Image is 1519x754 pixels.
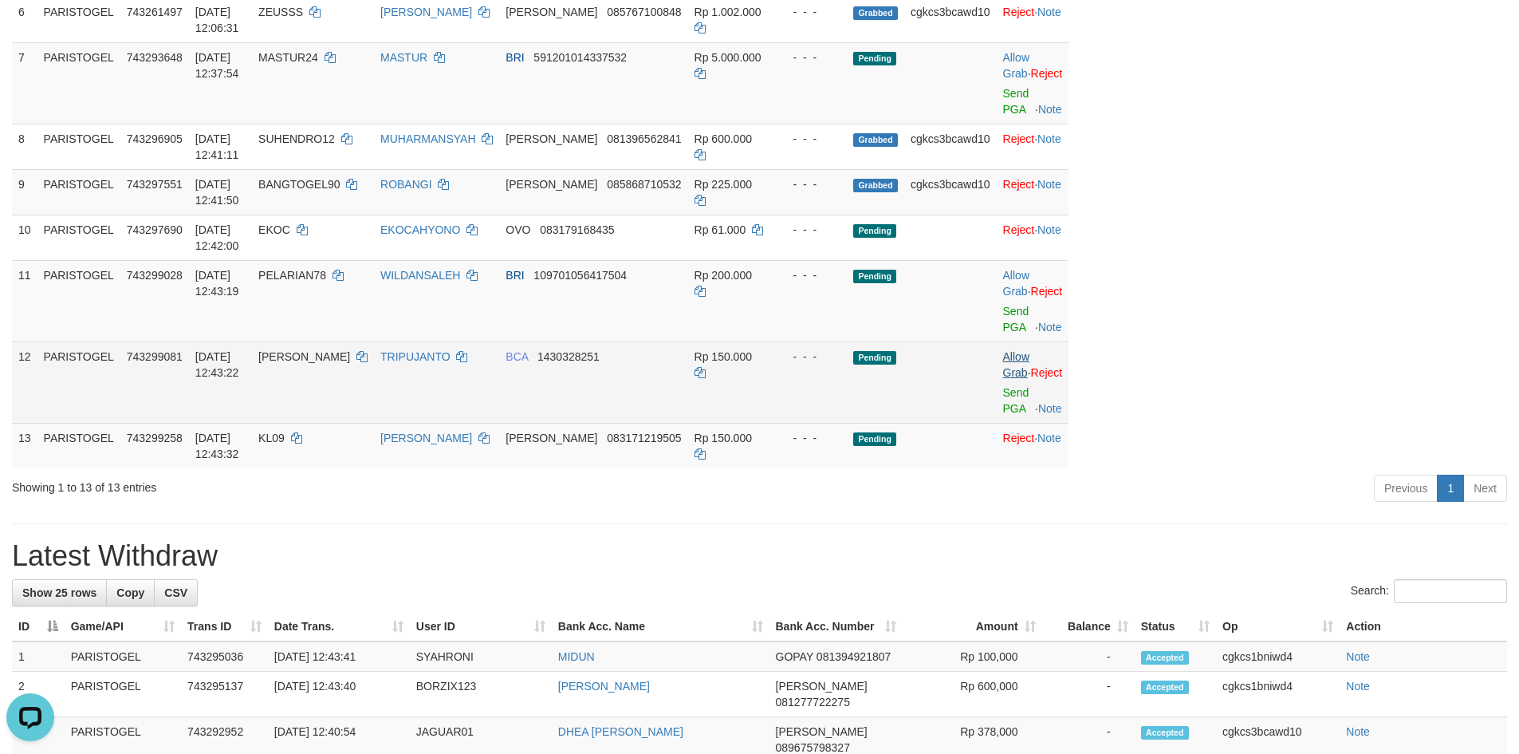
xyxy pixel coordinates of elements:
[1141,651,1189,665] span: Accepted
[195,432,239,460] span: [DATE] 12:43:32
[506,178,597,191] span: [PERSON_NAME]
[258,6,303,18] span: ZEUSSS
[1141,681,1189,694] span: Accepted
[607,132,681,145] span: Copy 081396562841 to clipboard
[1038,321,1062,334] a: Note
[127,432,183,444] span: 743299258
[195,350,239,379] span: [DATE] 12:43:22
[533,51,627,64] span: Copy 591201014337532 to clipboard
[12,169,37,215] td: 9
[695,51,761,64] span: Rp 5.000.000
[1042,612,1135,641] th: Balance: activate to sort column ascending
[695,432,752,444] span: Rp 150.000
[380,269,460,282] a: WILDANSALEH
[1031,67,1063,80] a: Reject
[106,579,155,606] a: Copy
[1437,475,1464,502] a: 1
[780,267,840,283] div: - - -
[12,579,107,606] a: Show 25 rows
[695,6,761,18] span: Rp 1.002.000
[558,725,683,738] a: DHEA [PERSON_NAME]
[1037,432,1061,444] a: Note
[22,586,96,599] span: Show 25 rows
[1003,305,1029,334] a: Send PGA
[695,132,752,145] span: Rp 600.000
[258,132,335,145] span: SUHENDRO12
[817,650,891,663] span: Copy 081394921807 to clipboard
[268,612,410,641] th: Date Trans.: activate to sort column ascending
[1141,726,1189,740] span: Accepted
[12,612,65,641] th: ID: activate to sort column descending
[1042,672,1135,717] td: -
[154,579,198,606] a: CSV
[380,223,460,236] a: EKOCAHYONO
[127,6,183,18] span: 743261497
[127,178,183,191] span: 743297551
[853,133,898,147] span: Grabbed
[12,124,37,169] td: 8
[904,124,997,169] td: cgkcs3bcawd10
[853,432,896,446] span: Pending
[506,432,597,444] span: [PERSON_NAME]
[12,42,37,124] td: 7
[1003,386,1029,415] a: Send PGA
[1374,475,1438,502] a: Previous
[37,169,120,215] td: PARISTOGEL
[1037,132,1061,145] a: Note
[380,432,472,444] a: [PERSON_NAME]
[558,680,650,693] a: [PERSON_NAME]
[410,672,552,717] td: BORZIX123
[997,42,1069,124] td: ·
[1031,366,1063,379] a: Reject
[780,131,840,147] div: - - -
[1003,269,1031,298] span: ·
[1003,87,1029,116] a: Send PGA
[195,269,239,298] span: [DATE] 12:43:19
[258,432,285,444] span: KL09
[1346,680,1370,693] a: Note
[37,215,120,260] td: PARISTOGEL
[1463,475,1507,502] a: Next
[776,650,813,663] span: GOPAY
[997,341,1069,423] td: ·
[181,612,268,641] th: Trans ID: activate to sort column ascending
[695,223,746,236] span: Rp 61.000
[12,672,65,717] td: 2
[258,178,340,191] span: BANGTOGEL90
[1003,350,1029,379] a: Allow Grab
[1003,269,1029,298] a: Allow Grab
[853,224,896,238] span: Pending
[65,641,181,672] td: PARISTOGEL
[12,540,1507,572] h1: Latest Withdraw
[195,6,239,34] span: [DATE] 12:06:31
[903,672,1041,717] td: Rp 600,000
[506,350,528,363] span: BCA
[1037,6,1061,18] a: Note
[776,696,850,709] span: Copy 081277722275 to clipboard
[1346,725,1370,738] a: Note
[116,586,144,599] span: Copy
[1038,402,1062,415] a: Note
[37,42,120,124] td: PARISTOGEL
[1003,432,1035,444] a: Reject
[695,350,752,363] span: Rp 150.000
[37,260,120,341] td: PARISTOGEL
[380,6,472,18] a: [PERSON_NAME]
[780,49,840,65] div: - - -
[65,612,181,641] th: Game/API: activate to sort column ascending
[1003,132,1035,145] a: Reject
[127,269,183,282] span: 743299028
[776,741,850,754] span: Copy 089675798327 to clipboard
[695,269,752,282] span: Rp 200.000
[37,423,120,468] td: PARISTOGEL
[37,341,120,423] td: PARISTOGEL
[607,178,681,191] span: Copy 085868710532 to clipboard
[769,612,903,641] th: Bank Acc. Number: activate to sort column ascending
[1038,103,1062,116] a: Note
[903,612,1041,641] th: Amount: activate to sort column ascending
[258,223,290,236] span: EKOC
[533,269,627,282] span: Copy 109701056417504 to clipboard
[853,6,898,20] span: Grabbed
[695,178,752,191] span: Rp 225.000
[1346,650,1370,663] a: Note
